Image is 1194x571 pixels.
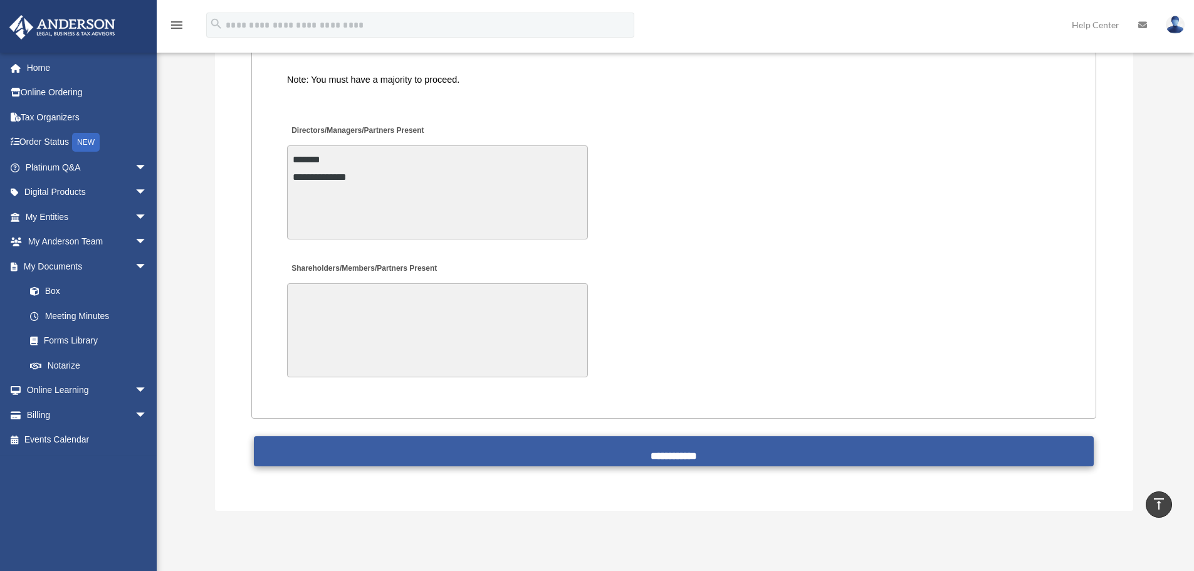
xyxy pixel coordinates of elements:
span: arrow_drop_down [135,229,160,255]
a: Tax Organizers [9,105,166,130]
span: arrow_drop_down [135,155,160,181]
span: arrow_drop_down [135,254,160,280]
img: User Pic [1166,16,1185,34]
a: Billingarrow_drop_down [9,402,166,427]
label: Directors/Managers/Partners Present [287,123,427,140]
span: arrow_drop_down [135,402,160,428]
span: arrow_drop_down [135,204,160,230]
img: Anderson Advisors Platinum Portal [6,15,119,39]
a: Platinum Q&Aarrow_drop_down [9,155,166,180]
a: Online Learningarrow_drop_down [9,378,166,403]
a: Online Ordering [9,80,166,105]
a: Box [18,279,166,304]
span: arrow_drop_down [135,180,160,206]
i: search [209,17,223,31]
a: My Documentsarrow_drop_down [9,254,166,279]
a: My Anderson Teamarrow_drop_down [9,229,166,254]
a: Order StatusNEW [9,130,166,155]
a: Meeting Minutes [18,303,160,328]
a: My Entitiesarrow_drop_down [9,204,166,229]
span: arrow_drop_down [135,378,160,404]
a: Home [9,55,166,80]
i: menu [169,18,184,33]
a: Notarize [18,353,166,378]
a: Digital Productsarrow_drop_down [9,180,166,205]
div: NEW [72,133,100,152]
label: Shareholders/Members/Partners Present [287,261,440,278]
span: Note: You must have a majority to proceed. [287,75,459,85]
a: vertical_align_top [1146,491,1172,518]
a: Events Calendar [9,427,166,453]
a: menu [169,22,184,33]
a: Forms Library [18,328,166,354]
i: vertical_align_top [1151,496,1166,511]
